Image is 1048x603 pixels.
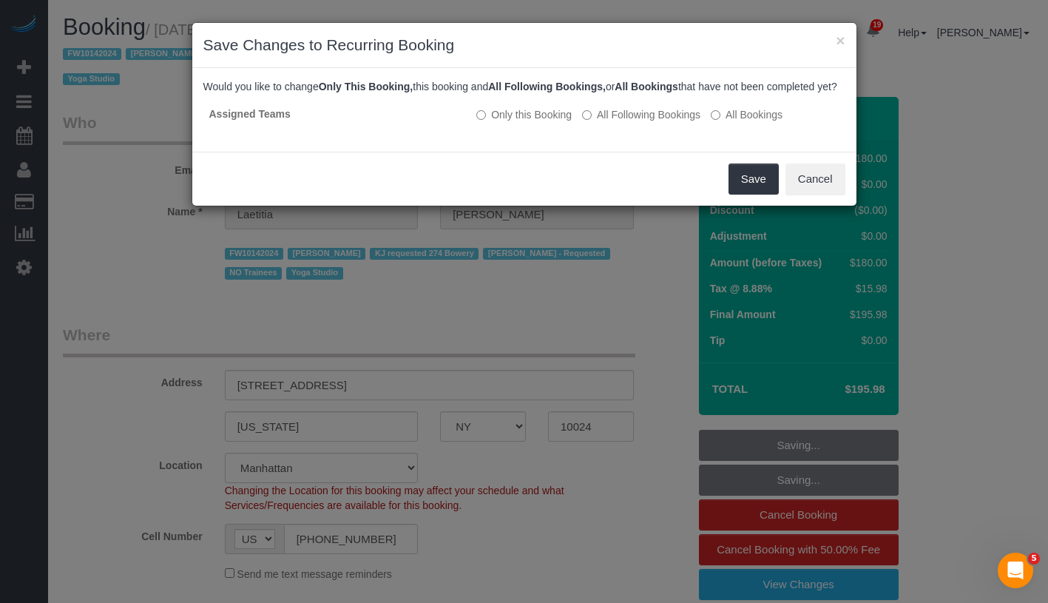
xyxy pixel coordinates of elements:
input: Only this Booking [476,110,486,120]
button: Save [728,164,779,195]
label: All bookings that have not been completed yet will be changed. [711,107,782,122]
iframe: Intercom live chat [998,553,1033,588]
button: Cancel [785,164,845,195]
input: All Bookings [711,110,720,120]
button: × [836,33,845,48]
strong: Assigned Teams [209,108,291,120]
p: Would you like to change this booking and or that have not been completed yet? [203,79,845,94]
b: All Following Bookings, [488,81,606,92]
input: All Following Bookings [582,110,592,120]
h3: Save Changes to Recurring Booking [203,34,845,56]
b: Only This Booking, [319,81,413,92]
label: All other bookings in the series will remain the same. [476,107,572,122]
span: 5 [1028,553,1040,565]
label: This and all the bookings after it will be changed. [582,107,700,122]
b: All Bookings [615,81,678,92]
